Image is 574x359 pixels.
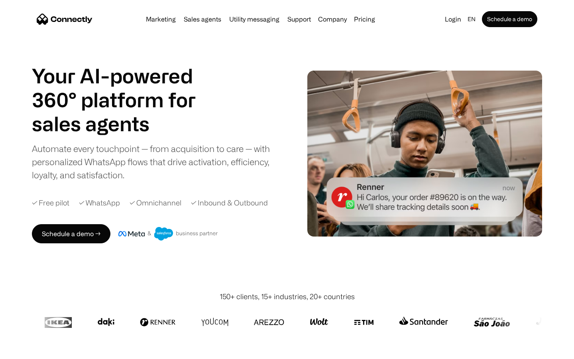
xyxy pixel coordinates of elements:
[468,14,476,25] div: en
[181,16,224,22] a: Sales agents
[130,197,181,208] div: ✓ Omnichannel
[16,345,48,356] ul: Language list
[482,11,537,27] a: Schedule a demo
[143,16,179,22] a: Marketing
[32,197,69,208] div: ✓ Free pilot
[284,16,314,22] a: Support
[351,16,378,22] a: Pricing
[8,344,48,356] aside: Language selected: English
[32,112,215,136] h1: sales agents
[442,14,464,25] a: Login
[32,224,110,243] a: Schedule a demo →
[118,227,218,241] img: Meta and Salesforce business partner badge.
[32,142,283,181] div: Automate every touchpoint — from acquisition to care — with personalized WhatsApp flows that driv...
[79,197,120,208] div: ✓ WhatsApp
[220,291,355,302] div: 150+ clients, 15+ industries, 20+ countries
[191,197,268,208] div: ✓ Inbound & Outbound
[226,16,283,22] a: Utility messaging
[318,14,347,25] div: Company
[32,64,215,112] h1: Your AI-powered 360° platform for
